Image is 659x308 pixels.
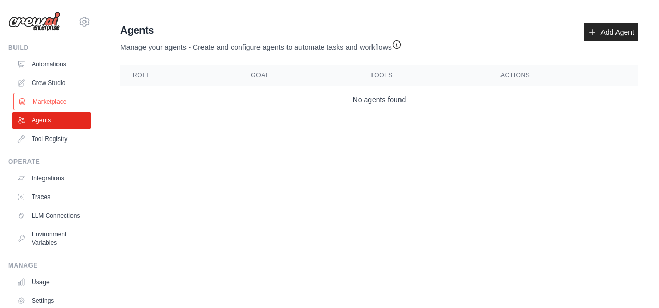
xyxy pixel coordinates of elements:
[12,207,91,224] a: LLM Connections
[12,131,91,147] a: Tool Registry
[8,12,60,32] img: Logo
[8,158,91,166] div: Operate
[488,65,638,86] th: Actions
[12,170,91,187] a: Integrations
[358,65,488,86] th: Tools
[584,23,638,41] a: Add Agent
[12,56,91,73] a: Automations
[8,44,91,52] div: Build
[12,75,91,91] a: Crew Studio
[12,189,91,205] a: Traces
[12,274,91,290] a: Usage
[12,226,91,251] a: Environment Variables
[12,112,91,129] a: Agents
[120,37,402,52] p: Manage your agents - Create and configure agents to automate tasks and workflows
[120,86,638,114] td: No agents found
[120,23,402,37] h2: Agents
[120,65,238,86] th: Role
[13,93,92,110] a: Marketplace
[238,65,357,86] th: Goal
[8,261,91,270] div: Manage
